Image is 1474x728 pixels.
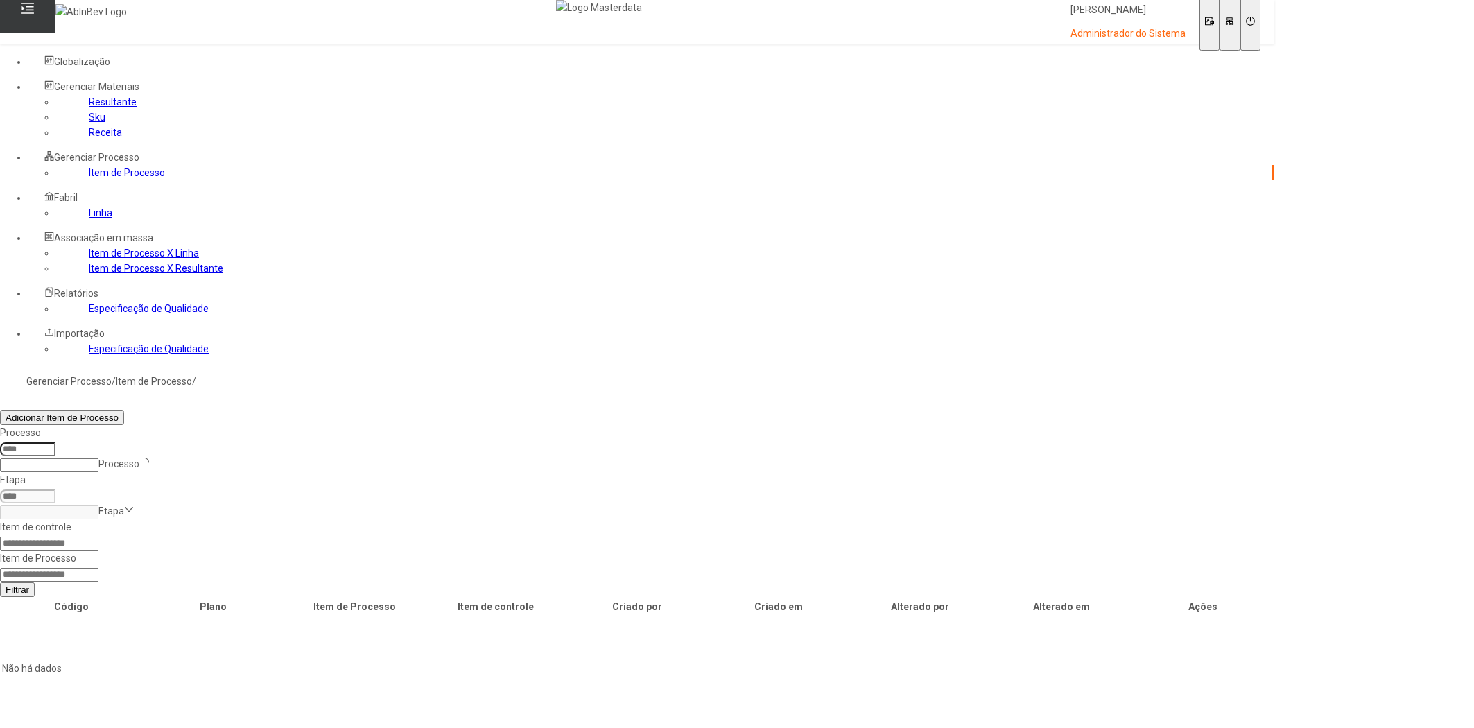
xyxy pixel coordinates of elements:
span: Fabril [54,192,78,203]
a: Item de Processo X Linha [89,248,199,259]
span: Filtrar [6,584,29,595]
nz-breadcrumb-separator: / [112,376,116,387]
span: Gerenciar Processo [54,152,139,163]
span: Gerenciar Materiais [54,81,139,92]
span: Associação em massa [54,232,153,243]
a: Item de Processo X Resultante [89,263,223,274]
th: Item de controle [426,598,566,615]
a: Linha [89,207,112,218]
span: Adicionar Item de Processo [6,413,119,423]
th: Item de Processo [284,598,424,615]
a: Receita [89,127,122,138]
th: Plano [143,598,283,615]
span: Relatórios [54,288,98,299]
a: Sku [89,112,105,123]
a: Gerenciar Processo [26,376,112,387]
th: Código [1,598,141,615]
img: AbInBev Logo [55,4,127,19]
a: Especificação de Qualidade [89,303,209,314]
a: Item de Processo [116,376,192,387]
th: Ações [1133,598,1273,615]
nz-breadcrumb-separator: / [192,376,196,387]
p: [PERSON_NAME] [1070,3,1186,17]
a: Especificação de Qualidade [89,343,209,354]
span: Importação [54,328,105,339]
nz-select-placeholder: Etapa [98,505,124,517]
span: Globalização [54,56,110,67]
a: Resultante [89,96,137,107]
th: Criado por [567,598,707,615]
p: Administrador do Sistema [1070,27,1186,41]
a: Item de Processo [89,167,165,178]
th: Alterado por [850,598,990,615]
p: Não há dados [2,661,1264,676]
nz-select-placeholder: Processo [98,458,139,469]
th: Criado em [709,598,849,615]
th: Alterado em [991,598,1131,615]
